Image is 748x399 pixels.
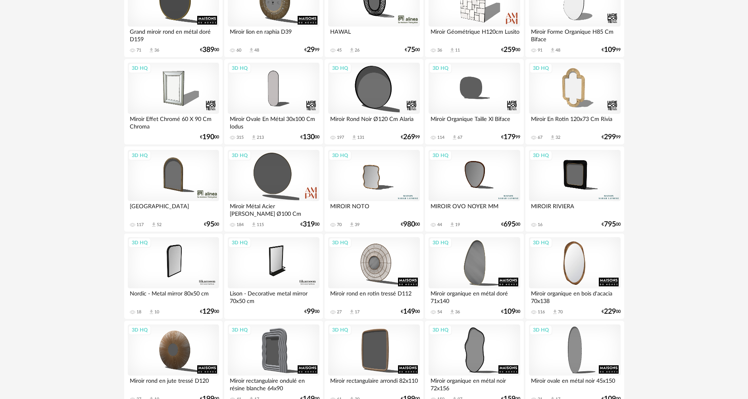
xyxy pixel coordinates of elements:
[124,146,223,232] a: 3D HQ [GEOGRAPHIC_DATA] 117 Download icon 52 €9500
[137,222,144,228] div: 117
[425,234,523,319] a: 3D HQ Miroir organique en métal doré 71x140 54 Download icon 36 €10900
[228,201,319,217] div: Miroir Métal Acier [PERSON_NAME] Ø100 Cm Caligone
[300,222,319,227] div: € 00
[303,134,315,140] span: 130
[329,150,352,161] div: 3D HQ
[538,222,542,228] div: 16
[248,47,254,53] span: Download icon
[529,63,552,73] div: 3D HQ
[128,27,219,42] div: Grand miroir rond en métal doré D159
[224,146,323,232] a: 3D HQ Miroir Métal Acier [PERSON_NAME] Ø100 Cm Caligone 184 Download icon 115 €31900
[337,48,342,53] div: 45
[154,309,159,315] div: 10
[501,134,520,140] div: € 99
[525,146,624,232] a: 3D HQ MIROIR RIVIERA 16 €79500
[325,234,423,319] a: 3D HQ Miroir rond en rotin tressé D112 27 Download icon 17 €14900
[329,238,352,248] div: 3D HQ
[200,134,219,140] div: € 00
[128,150,151,161] div: 3D HQ
[351,134,357,140] span: Download icon
[401,134,420,140] div: € 99
[538,48,542,53] div: 91
[128,288,219,304] div: Nordic - Metal mirror 80x50 cm
[329,325,352,335] div: 3D HQ
[501,47,520,53] div: € 00
[154,48,159,53] div: 36
[455,48,460,53] div: 11
[604,309,616,315] span: 229
[128,325,151,335] div: 3D HQ
[405,47,420,53] div: € 00
[257,222,264,228] div: 115
[124,234,223,319] a: 3D HQ Nordic - Metal mirror 80x50 cm 18 Download icon 10 €12900
[604,134,616,140] span: 299
[237,135,244,140] div: 315
[602,134,621,140] div: € 99
[429,201,520,217] div: MIROIR OVO NOYER MM
[328,201,419,217] div: MIROIR NOTO
[124,59,223,145] a: 3D HQ Miroir Effet Chromé 60 X 90 Cm Chroma €19000
[429,150,452,161] div: 3D HQ
[251,222,257,228] span: Download icon
[228,325,251,335] div: 3D HQ
[202,47,214,53] span: 389
[529,114,620,130] div: Miroir En Rotin 120x73 Cm Rivia
[529,238,552,248] div: 3D HQ
[529,201,620,217] div: MIROIR RIVIERA
[204,222,219,227] div: € 00
[148,47,154,53] span: Download icon
[349,222,355,228] span: Download icon
[538,135,542,140] div: 67
[504,134,515,140] span: 179
[401,309,420,315] div: € 00
[328,376,419,391] div: Miroir rectangulaire arrondi 82x110
[300,134,319,140] div: € 00
[228,150,251,161] div: 3D HQ
[437,135,444,140] div: 114
[452,134,458,140] span: Download icon
[604,47,616,53] span: 109
[224,234,323,319] a: 3D HQ Lison - Decorative metal mirror 70x50 cm €9900
[228,63,251,73] div: 3D HQ
[401,222,420,227] div: € 00
[407,47,415,53] span: 75
[556,48,560,53] div: 48
[437,48,442,53] div: 36
[449,47,455,53] span: Download icon
[237,48,241,53] div: 60
[325,146,423,232] a: 3D HQ MIROIR NOTO 70 Download icon 39 €98000
[328,114,419,130] div: Miroir Rond Noir Ø120 Cm Alaria
[504,222,515,227] span: 695
[429,63,452,73] div: 3D HQ
[403,222,415,227] span: 980
[151,222,157,228] span: Download icon
[307,309,315,315] span: 99
[355,48,360,53] div: 26
[137,309,141,315] div: 18
[328,27,419,42] div: HAWAL
[525,234,624,319] a: 3D HQ Miroir organique en bois d'acacia 70x138 116 Download icon 70 €22900
[202,309,214,315] span: 129
[202,134,214,140] span: 190
[429,114,520,130] div: Miroir Organique Taille Xl Biface
[325,59,423,145] a: 3D HQ Miroir Rond Noir Ø120 Cm Alaria 197 Download icon 131 €26999
[304,309,319,315] div: € 00
[429,325,452,335] div: 3D HQ
[437,222,442,228] div: 44
[449,309,455,315] span: Download icon
[237,222,244,228] div: 184
[437,309,442,315] div: 54
[128,114,219,130] div: Miroir Effet Chromé 60 X 90 Cm Chroma
[529,150,552,161] div: 3D HQ
[455,309,460,315] div: 36
[128,201,219,217] div: [GEOGRAPHIC_DATA]
[157,222,162,228] div: 52
[529,376,620,391] div: Miroir ovale en métal noir 45x150
[128,63,151,73] div: 3D HQ
[538,309,545,315] div: 116
[148,309,154,315] span: Download icon
[550,47,556,53] span: Download icon
[137,48,141,53] div: 71
[458,135,462,140] div: 67
[357,135,364,140] div: 131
